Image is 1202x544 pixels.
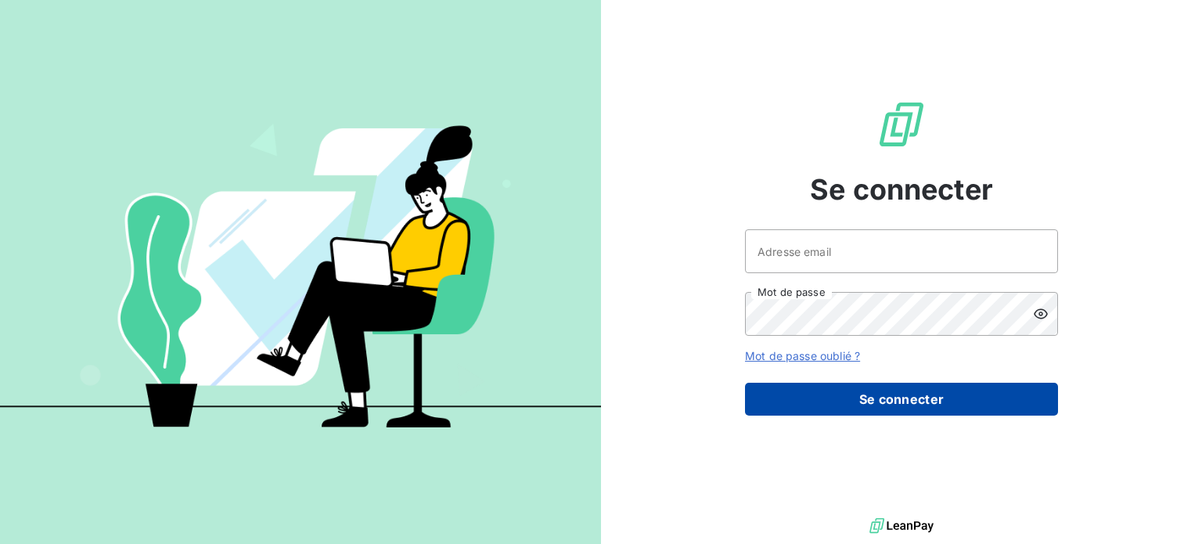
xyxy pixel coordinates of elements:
img: Logo LeanPay [876,99,927,150]
input: placeholder [745,229,1058,273]
img: logo [869,514,934,538]
a: Mot de passe oublié ? [745,349,860,362]
button: Se connecter [745,383,1058,416]
span: Se connecter [810,168,993,211]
